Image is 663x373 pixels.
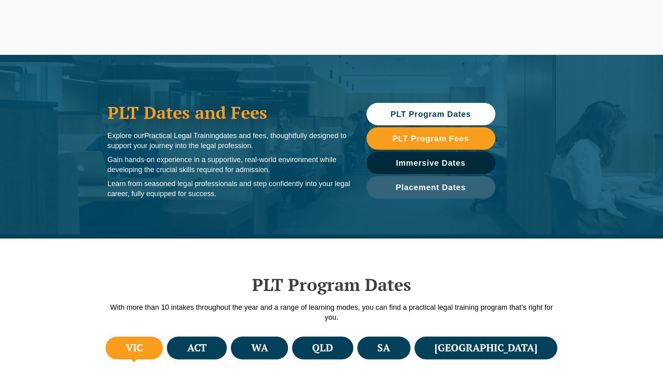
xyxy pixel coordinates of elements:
[126,341,143,355] h4: VIC
[108,179,351,199] p: Learn from seasoned legal professionals and step confidently into your legal career, fully equipp...
[396,183,466,191] span: Placement Dates
[396,159,466,167] span: Immersive Dates
[367,176,495,199] a: Placement Dates
[377,341,390,355] h4: SA
[108,131,351,151] p: Explore our dates and fees, thoughtfully designed to support your journey into the legal profession.
[104,303,560,323] p: With more than 10 intakes throughout the year and a range of learning modes, you can find a pract...
[367,152,495,174] a: Immersive Dates
[108,102,351,122] h1: PLT Dates and Fees
[435,341,537,355] h4: [GEOGRAPHIC_DATA]
[367,103,495,125] a: PLT Program Dates
[104,275,560,295] h2: PLT Program Dates
[144,132,219,140] span: Practical Legal Training
[187,341,207,355] h4: ACT
[391,110,471,118] span: PLT Program Dates
[367,127,495,150] a: PLT Program Fees
[251,341,268,355] h4: WA
[108,155,351,175] p: Gain hands-on experience in a supportive, real-world environment while developing the crucial ski...
[312,341,333,355] h4: QLD
[393,134,469,142] span: PLT Program Fees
